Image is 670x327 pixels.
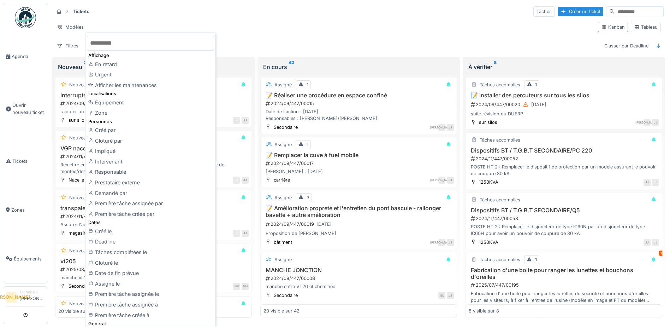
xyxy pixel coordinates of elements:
h3: 📝 Réaliser une procédure en espace confiné [263,92,454,99]
div: Urgent [87,69,214,80]
div: 1 [535,81,537,88]
span: Ouvrir nouveau ticket [12,102,45,115]
div: JJ [447,239,454,246]
div: POSTE HT 2 : Remplacer le dispositif de protection par un modèle assurant le pouvoir de coupure 3... [469,163,659,177]
div: Deadline [87,236,214,247]
div: [PERSON_NAME] [438,239,445,246]
div: Remettre en service le potentiomètre (lièvre / tortue) permettant la vitesse de montée/descente s... [58,161,249,175]
div: Première tâche assignée à [87,299,214,310]
div: Filtres [54,41,82,51]
span: Tickets [12,158,45,165]
div: Équipement [87,97,214,108]
div: JJ [447,124,454,131]
h3: 📝 Installer des percuteurs sur tous les silos [469,92,659,99]
div: Assigné le [87,279,214,289]
div: 3 [307,194,309,201]
div: [DATE] [531,101,546,108]
div: 2024/11/447/00053 [470,215,659,222]
div: rajouter un interrupteur en haut des silo [58,108,249,115]
div: 2024/09/447/00015 [265,100,454,107]
div: Assigné [274,141,292,148]
div: Nouveau [69,194,89,201]
div: sur silos [479,119,497,126]
div: Date de l'action : [DATE] Responsables : [PERSON_NAME]/[PERSON_NAME] [263,108,454,122]
div: Tâches accomplies [480,196,520,203]
div: 2025/07/447/00195 [470,282,659,288]
div: 1250KVA [479,239,498,246]
div: En cours [263,63,454,71]
div: Prestataire externe [87,177,214,188]
div: Impliqué [87,146,214,156]
sup: 37 [84,63,89,71]
div: POSTE HT 2 : Remplacer le disjoncteur de type IC60N par un disjoncteur de type IC60H pour avoir u... [469,223,659,237]
img: Badge_color-CXgf-gQk.svg [15,7,36,28]
div: Assurer l'accrochage de l'arrêt d'urgence. [58,221,249,228]
div: Assigné [274,256,292,263]
div: Tâches accomplies [480,137,520,143]
div: NM [233,283,240,290]
div: Personnes [87,118,214,125]
h3: transpalette [58,205,249,212]
div: Clôturé par [87,136,214,146]
div: 2024/11/447/00045 [60,213,249,220]
div: JJ [447,292,454,299]
div: JJ [652,179,659,186]
h3: 📝 Remplacer la cuve à fuel mobile [263,152,454,159]
div: Proposition de [PERSON_NAME] [263,230,454,237]
div: 1 [307,141,308,148]
div: Tâches accomplies [480,81,520,88]
div: Afficher les maintenances [87,80,214,91]
div: 1 [307,81,308,88]
div: JJ [242,117,249,124]
div: NM [242,283,249,290]
h3: interrupteur sur les silo [58,92,249,99]
div: JJ [233,177,240,184]
sup: 42 [289,63,294,71]
div: Tâches [533,6,555,17]
strong: Tickets [70,8,92,15]
div: Clôturé le [87,258,214,268]
div: Nacelle [69,177,84,183]
div: manche vt 205 dechirer [58,274,249,281]
div: manche entre VT26 et cheminée [263,283,454,290]
div: JJ [233,117,240,124]
div: Zone [87,108,214,118]
span: Équipements [14,256,45,262]
div: Dates [87,219,214,226]
div: [PERSON_NAME] [438,177,445,184]
h3: Dispositifs BT / T.G.B.T SECONDAIRE/Q5 [469,207,659,214]
div: Responsable [87,167,214,177]
div: [PERSON_NAME] [438,124,445,131]
div: Date de fin prévue [87,268,214,279]
div: suite révision du DUERP [469,110,659,117]
div: En retard [87,59,214,70]
div: Nouveau [69,134,89,141]
div: 2024/09/447/00008 [265,275,454,282]
div: Tâches complétées le [87,247,214,258]
div: Classer par Deadline [601,41,652,51]
h3: Dispositifs BT / T.G.B.T SECONDAIRE/PC 220 [469,147,659,154]
div: Fabrication d'une boite pour ranger les lunettes de sécurité et bouchons d'oreilles pour les visi... [469,290,659,304]
div: Première tâche créée par [87,209,214,219]
div: 2024/09/447/00031 [60,100,249,107]
div: Intervenant [87,156,214,167]
div: 2024/09/447/00020 [470,100,659,109]
div: JJ [242,230,249,237]
div: Première tâche assignée par [87,198,214,209]
div: 20 visible sur 37 [58,308,94,314]
div: JJ [652,119,659,126]
div: Secondaire [274,124,298,131]
div: JJ [644,179,651,186]
div: Affichage [87,52,214,59]
div: GL [438,292,445,299]
span: Zones [11,207,45,213]
div: Assigné [274,194,292,201]
div: Créé par [87,125,214,136]
div: 1250KVA [479,179,498,185]
div: carrière [274,177,290,183]
div: JJ [242,177,249,184]
div: JJ [447,177,454,184]
h3: Fabrication d'une boite pour ranger les lunettes et bouchons d'oreilles [469,267,659,280]
div: magasin [69,230,87,236]
div: Modèles [54,22,87,32]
